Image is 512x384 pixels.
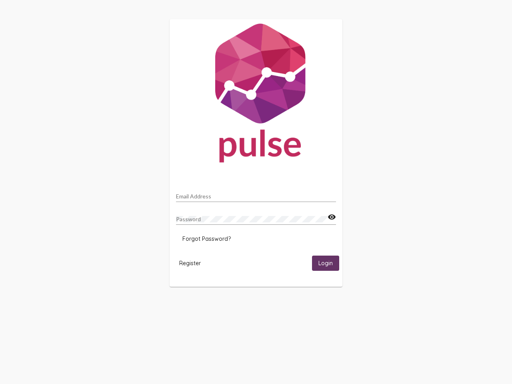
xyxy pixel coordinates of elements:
[176,232,237,246] button: Forgot Password?
[173,256,207,270] button: Register
[179,260,201,267] span: Register
[318,260,333,267] span: Login
[182,235,231,242] span: Forgot Password?
[170,19,342,170] img: Pulse For Good Logo
[328,212,336,222] mat-icon: visibility
[312,256,339,270] button: Login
